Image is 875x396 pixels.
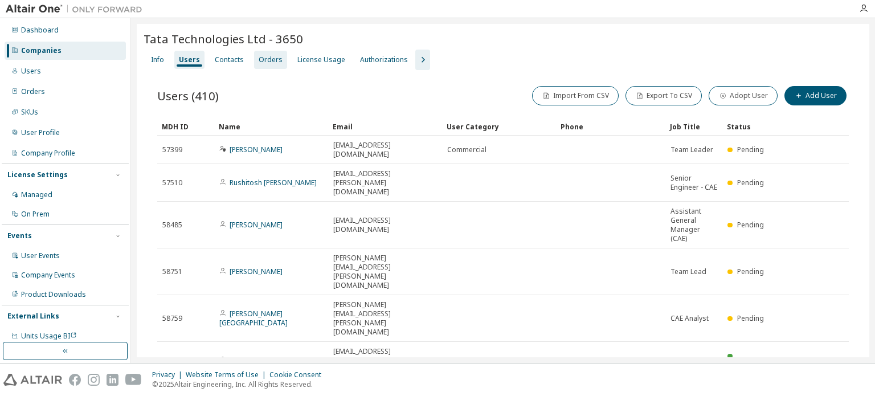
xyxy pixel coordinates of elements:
span: Tata Technologies Ltd - 3650 [144,31,303,47]
span: Team Lead [670,267,706,276]
div: Name [219,117,324,136]
div: Info [151,55,164,64]
button: Adopt User [709,86,778,105]
span: Pending [737,145,764,154]
div: Cookie Consent [269,370,328,379]
span: Assistant General Manager (CAE) [670,207,717,243]
span: 58759 [162,314,182,323]
span: [PERSON_NAME][EMAIL_ADDRESS][PERSON_NAME][DOMAIN_NAME] [333,254,437,290]
span: [EMAIL_ADDRESS][PERSON_NAME][DOMAIN_NAME] [333,347,437,374]
span: [EMAIL_ADDRESS][PERSON_NAME][DOMAIN_NAME] [333,169,437,197]
div: User Profile [21,128,60,137]
div: Job Title [670,117,718,136]
div: Phone [561,117,661,136]
div: Orders [259,55,283,64]
span: [EMAIL_ADDRESS][DOMAIN_NAME] [333,216,437,234]
p: © 2025 Altair Engineering, Inc. All Rights Reserved. [152,379,328,389]
span: 58811 [162,356,182,365]
div: User Category [447,117,551,136]
img: instagram.svg [88,374,100,386]
span: Commercial [447,145,486,154]
span: Pending [737,313,764,323]
span: [PERSON_NAME][EMAIL_ADDRESS][PERSON_NAME][DOMAIN_NAME] [333,300,437,337]
div: Authorizations [360,55,408,64]
button: Import From CSV [532,86,619,105]
div: MDH ID [162,117,210,136]
div: Users [21,67,41,76]
div: Product Downloads [21,290,86,299]
span: Team leader [670,356,712,365]
span: 58751 [162,267,182,276]
div: Status [727,117,775,136]
a: [PERSON_NAME] [230,267,283,276]
div: Privacy [152,370,186,379]
div: Company Profile [21,149,75,158]
img: facebook.svg [69,374,81,386]
a: [PERSON_NAME] [230,145,283,154]
span: Pending [737,178,764,187]
span: [EMAIL_ADDRESS][DOMAIN_NAME] [333,141,437,159]
button: Export To CSV [625,86,702,105]
span: Team Leader [670,145,713,154]
div: Users [179,55,200,64]
span: 57510 [162,178,182,187]
a: [PERSON_NAME] [230,356,283,365]
div: Email [333,117,437,136]
img: altair_logo.svg [3,374,62,386]
img: linkedin.svg [107,374,118,386]
span: 57399 [162,145,182,154]
div: On Prem [21,210,50,219]
div: Managed [21,190,52,199]
div: Dashboard [21,26,59,35]
div: Companies [21,46,62,55]
div: License Settings [7,170,68,179]
div: Website Terms of Use [186,370,269,379]
img: Altair One [6,3,148,15]
span: CAE Analyst [670,314,709,323]
div: Orders [21,87,45,96]
div: License Usage [297,55,345,64]
div: Company Events [21,271,75,280]
div: SKUs [21,108,38,117]
img: youtube.svg [125,374,142,386]
a: [PERSON_NAME][GEOGRAPHIC_DATA] [219,309,288,328]
a: Rushitosh [PERSON_NAME] [230,178,317,187]
span: Users (410) [157,88,219,104]
span: Pending [737,220,764,230]
span: Units Usage BI [21,331,77,341]
span: 58485 [162,221,182,230]
div: Contacts [215,55,244,64]
div: User Events [21,251,60,260]
button: Add User [784,86,847,105]
span: Senior Engineer - CAE [670,174,717,192]
div: External Links [7,312,59,321]
div: Events [7,231,32,240]
span: Pending [737,267,764,276]
a: [PERSON_NAME] [230,220,283,230]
